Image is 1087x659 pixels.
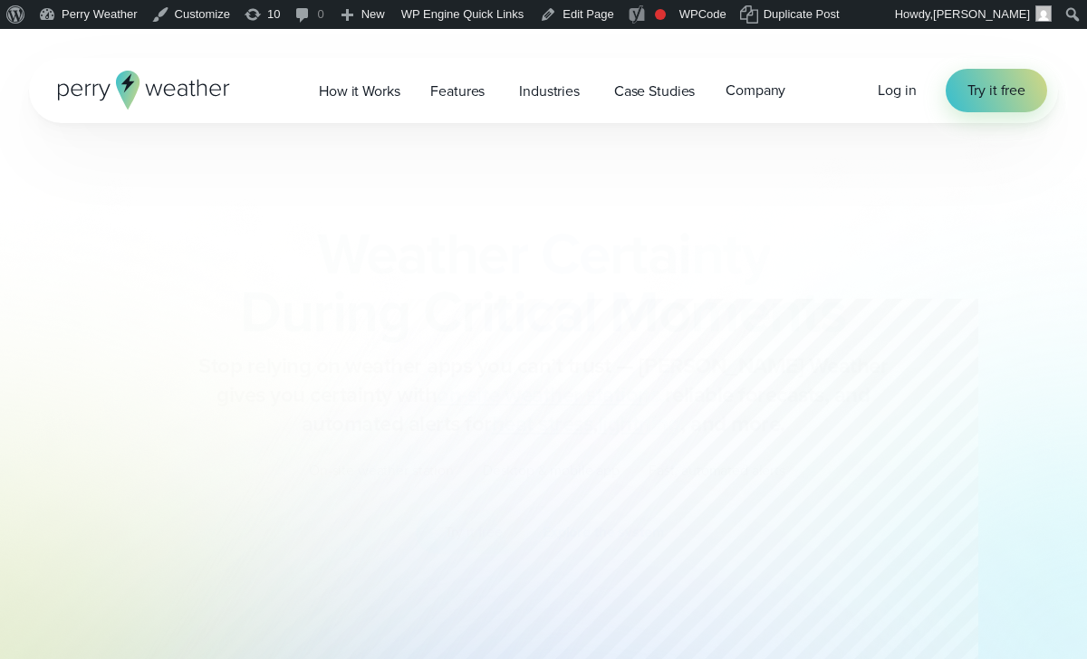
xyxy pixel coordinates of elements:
[614,81,695,102] span: Case Studies
[726,80,785,101] span: Company
[430,81,485,102] span: Features
[303,72,415,110] a: How it Works
[519,81,580,102] span: Industries
[599,72,710,110] a: Case Studies
[319,81,399,102] span: How it Works
[878,80,916,101] a: Log in
[933,7,1030,21] span: [PERSON_NAME]
[967,80,1025,101] span: Try it free
[655,9,666,20] div: Focus keyphrase not set
[946,69,1047,112] a: Try it free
